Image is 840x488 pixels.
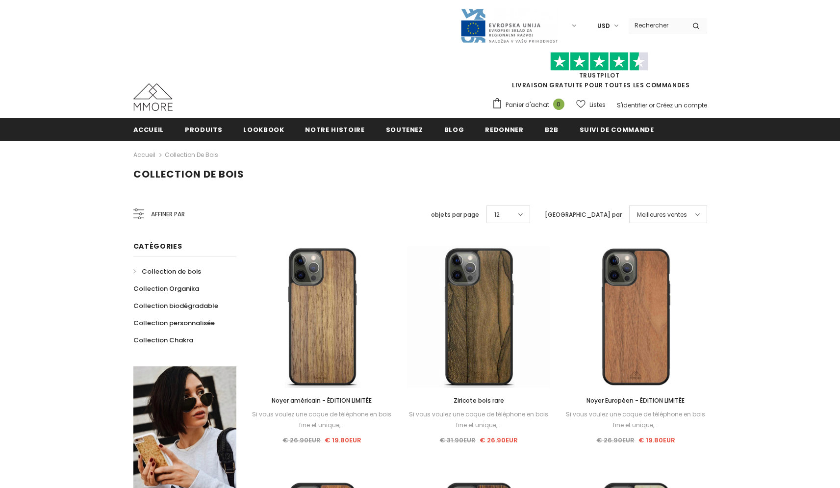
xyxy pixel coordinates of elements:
[133,83,173,111] img: Cas MMORE
[553,99,564,110] span: 0
[133,280,199,297] a: Collection Organika
[439,436,476,445] span: € 31.90EUR
[431,210,479,220] label: objets par page
[460,8,558,44] img: Javni Razpis
[492,56,707,89] span: LIVRAISON GRATUITE POUR TOUTES LES COMMANDES
[407,395,550,406] a: Ziricote bois rare
[185,118,222,140] a: Produits
[617,101,647,109] a: S'identifier
[133,284,199,293] span: Collection Organika
[638,436,675,445] span: € 19.80EUR
[545,118,559,140] a: B2B
[444,118,464,140] a: Blog
[545,125,559,134] span: B2B
[133,263,201,280] a: Collection de bois
[133,149,155,161] a: Accueil
[251,395,393,406] a: Noyer américain - ÉDITION LIMITÉE
[133,167,244,181] span: Collection de bois
[564,409,707,431] div: Si vous voulez une coque de téléphone en bois fine et unique,...
[133,335,193,345] span: Collection Chakra
[243,118,284,140] a: Lookbook
[656,101,707,109] a: Créez un compte
[243,125,284,134] span: Lookbook
[133,241,182,251] span: Catégories
[133,118,164,140] a: Accueil
[586,396,685,405] span: Noyer Européen - ÉDITION LIMITÉE
[305,125,364,134] span: Notre histoire
[305,118,364,140] a: Notre histoire
[407,409,550,431] div: Si vous voulez une coque de téléphone en bois fine et unique,...
[492,98,569,112] a: Panier d'achat 0
[550,52,648,71] img: Faites confiance aux étoiles pilotes
[564,395,707,406] a: Noyer Européen - ÉDITION LIMITÉE
[589,100,606,110] span: Listes
[142,267,201,276] span: Collection de bois
[454,396,504,405] span: Ziricote bois rare
[649,101,655,109] span: or
[597,21,610,31] span: USD
[185,125,222,134] span: Produits
[596,436,635,445] span: € 26.90EUR
[580,118,654,140] a: Suivi de commande
[485,125,523,134] span: Redonner
[637,210,687,220] span: Meilleures ventes
[485,118,523,140] a: Redonner
[444,125,464,134] span: Blog
[251,409,393,431] div: Si vous voulez une coque de téléphone en bois fine et unique,...
[133,318,215,328] span: Collection personnalisée
[629,18,685,32] input: Search Site
[480,436,518,445] span: € 26.90EUR
[579,71,620,79] a: TrustPilot
[325,436,361,445] span: € 19.80EUR
[282,436,321,445] span: € 26.90EUR
[272,396,372,405] span: Noyer américain - ÉDITION LIMITÉE
[545,210,622,220] label: [GEOGRAPHIC_DATA] par
[165,151,218,159] a: Collection de bois
[133,332,193,349] a: Collection Chakra
[576,96,606,113] a: Listes
[580,125,654,134] span: Suivi de commande
[386,118,423,140] a: soutenez
[133,125,164,134] span: Accueil
[506,100,549,110] span: Panier d'achat
[386,125,423,134] span: soutenez
[133,301,218,310] span: Collection biodégradable
[133,297,218,314] a: Collection biodégradable
[494,210,500,220] span: 12
[151,209,185,220] span: Affiner par
[460,21,558,29] a: Javni Razpis
[133,314,215,332] a: Collection personnalisée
